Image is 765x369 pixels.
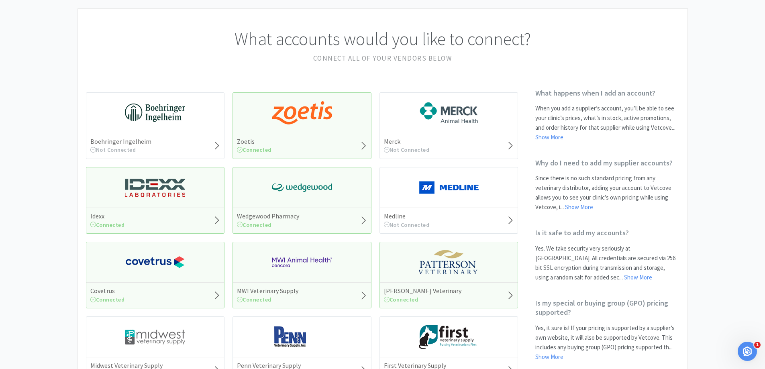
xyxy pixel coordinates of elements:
[125,175,185,200] img: 13250b0087d44d67bb1668360c5632f9_13.png
[90,212,125,220] h5: Idexx
[272,250,332,274] img: f6b2451649754179b5b4e0c70c3f7cb0_2.png
[535,353,563,361] a: Show More
[384,221,430,228] span: Not Connected
[535,173,679,212] p: Since there is no such standard pricing from any veterinary distributor, adding your account to V...
[90,296,125,303] span: Connected
[384,287,461,295] h5: [PERSON_NAME] Veterinary
[237,146,271,153] span: Connected
[272,325,332,349] img: e1133ece90fa4a959c5ae41b0808c578_9.png
[384,296,418,303] span: Connected
[86,25,679,53] h1: What accounts would you like to connect?
[125,325,185,349] img: 4dd14cff54a648ac9e977f0c5da9bc2e_5.png
[384,137,430,146] h5: Merck
[535,228,679,237] h2: Is it safe to add my accounts?
[90,146,136,153] span: Not Connected
[237,287,298,295] h5: MWI Veterinary Supply
[125,101,185,125] img: 730db3968b864e76bcafd0174db25112_22.png
[535,104,679,142] p: When you add a supplier’s account, you’ll be able to see your clinic’s prices, what’s in stock, a...
[754,342,761,348] span: 1
[86,53,679,64] h2: Connect all of your vendors below
[738,342,757,361] iframe: Intercom live chat
[535,244,679,282] p: Yes. We take security very seriously at [GEOGRAPHIC_DATA]. All credentials are secured via 256 bi...
[237,296,271,303] span: Connected
[535,88,679,98] h2: What happens when I add an account?
[90,221,125,228] span: Connected
[272,101,332,125] img: a673e5ab4e5e497494167fe422e9a3ab.png
[237,137,271,146] h5: Zoetis
[419,101,479,125] img: 6d7abf38e3b8462597f4a2f88dede81e_176.png
[384,212,430,220] h5: Medline
[272,175,332,200] img: e40baf8987b14801afb1611fffac9ca4_8.png
[535,133,563,141] a: Show More
[419,325,479,349] img: 67d67680309e4a0bb49a5ff0391dcc42_6.png
[90,287,125,295] h5: Covetrus
[125,250,185,274] img: 77fca1acd8b6420a9015268ca798ef17_1.png
[624,273,652,281] a: Show More
[535,158,679,167] h2: Why do I need to add my supplier accounts?
[237,221,271,228] span: Connected
[90,137,151,146] h5: Boehringer Ingelheim
[535,323,679,362] p: Yes, it sure is! If your pricing is supported by a supplier’s own website, it will also be suppor...
[419,175,479,200] img: a646391c64b94eb2892348a965bf03f3_134.png
[535,298,679,317] h2: Is my special or buying group (GPO) pricing supported?
[565,203,593,211] a: Show More
[419,250,479,274] img: f5e969b455434c6296c6d81ef179fa71_3.png
[384,146,430,153] span: Not Connected
[237,212,299,220] h5: Wedgewood Pharmacy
